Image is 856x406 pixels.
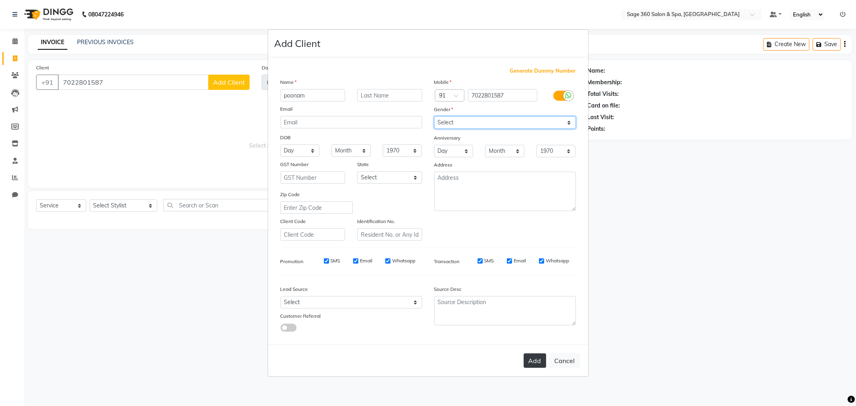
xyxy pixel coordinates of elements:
[484,257,494,264] label: SMS
[281,89,346,101] input: First Name
[434,106,453,113] label: Gender
[524,353,546,368] button: Add
[281,286,308,293] label: Lead Source
[281,201,353,214] input: Enter Zip Code
[434,79,452,86] label: Mobile
[434,286,462,293] label: Source Desc
[360,257,372,264] label: Email
[510,67,576,75] span: Generate Dummy Number
[281,218,306,225] label: Client Code
[434,258,460,265] label: Transaction
[281,116,422,128] input: Email
[434,134,461,142] label: Anniversary
[331,257,340,264] label: SMS
[514,257,526,264] label: Email
[357,228,422,241] input: Resident No. or Any Id
[281,134,291,141] label: DOB
[281,258,304,265] label: Promotion
[274,36,321,51] h4: Add Client
[434,161,453,168] label: Address
[357,89,422,101] input: Last Name
[281,171,346,184] input: GST Number
[281,191,300,198] label: Zip Code
[468,89,537,101] input: Mobile
[546,257,569,264] label: Whatsapp
[357,218,395,225] label: Identification No.
[281,228,346,241] input: Client Code
[392,257,415,264] label: Whatsapp
[357,161,369,168] label: State
[281,313,321,320] label: Customer Referral
[281,161,309,168] label: GST Number
[549,353,580,368] button: Cancel
[281,79,297,86] label: Name
[281,106,293,113] label: Email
